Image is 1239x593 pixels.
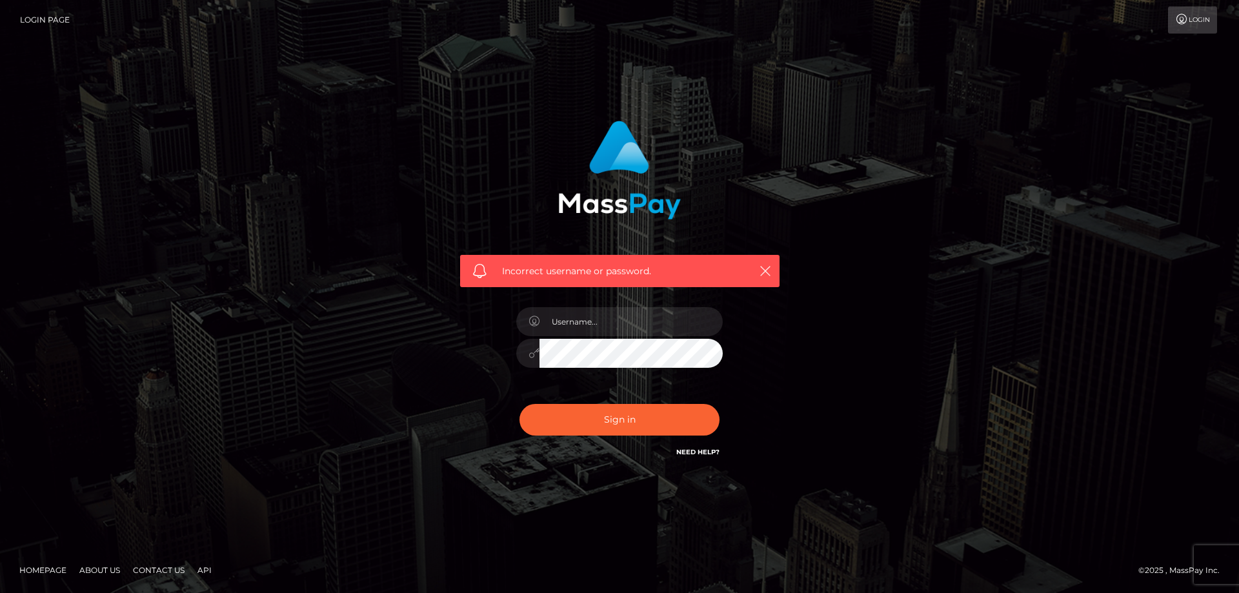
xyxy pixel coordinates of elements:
[1168,6,1217,34] a: Login
[502,265,738,278] span: Incorrect username or password.
[192,560,217,580] a: API
[539,307,723,336] input: Username...
[20,6,70,34] a: Login Page
[519,404,720,436] button: Sign in
[14,560,72,580] a: Homepage
[558,121,681,219] img: MassPay Login
[74,560,125,580] a: About Us
[676,448,720,456] a: Need Help?
[128,560,190,580] a: Contact Us
[1138,563,1229,578] div: © 2025 , MassPay Inc.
